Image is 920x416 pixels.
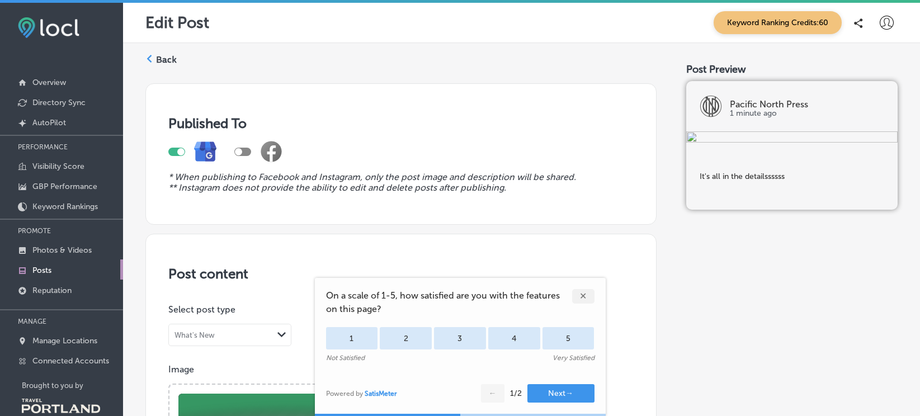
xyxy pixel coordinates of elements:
[32,266,51,275] p: Posts
[22,399,100,413] img: Travel Portland
[168,266,634,282] h3: Post content
[326,327,378,349] div: 1
[434,327,486,349] div: 3
[156,54,177,66] label: Back
[168,115,634,131] h3: Published To
[32,336,97,346] p: Manage Locations
[32,182,97,191] p: GBP Performance
[510,389,522,398] div: 1 / 2
[572,289,595,304] div: ✕
[481,384,504,403] button: ←
[730,109,884,118] p: 1 minute ago
[714,11,842,34] span: Keyword Ranking Credits: 60
[365,390,397,398] a: SatisMeter
[380,327,432,349] div: 2
[32,118,66,127] p: AutoPilot
[488,327,540,349] div: 4
[32,202,98,211] p: Keyword Rankings
[18,17,79,38] img: fda3e92497d09a02dc62c9cd864e3231.png
[326,354,365,362] div: Not Satisfied
[553,354,595,362] div: Very Satisfied
[32,78,66,87] p: Overview
[22,381,123,390] p: Brought to you by
[168,364,634,375] p: Image
[686,131,898,145] img: 927cac2f-5c1e-4d09-897e-ddbf06ec7d98
[326,289,572,316] span: On a scale of 1-5, how satisfied are you with the features on this page?
[542,327,595,349] div: 5
[326,390,397,398] div: Powered by
[169,385,249,395] a: Powered by PQINA
[174,331,215,339] div: What's New
[730,100,884,109] p: Pacific North Press
[527,384,595,403] button: Next→
[32,245,92,255] p: Photos & Videos
[686,63,898,75] div: Post Preview
[32,98,86,107] p: Directory Sync
[168,172,576,182] i: * When publishing to Facebook and Instagram, only the post image and description will be shared.
[32,286,72,295] p: Reputation
[168,304,634,315] p: Select post type
[32,162,84,171] p: Visibility Score
[700,172,884,181] h5: It's all in the detailssssss
[168,182,506,193] i: ** Instagram does not provide the ability to edit and delete posts after publishing.
[32,356,109,366] p: Connected Accounts
[145,13,209,32] p: Edit Post
[700,95,722,117] img: logo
